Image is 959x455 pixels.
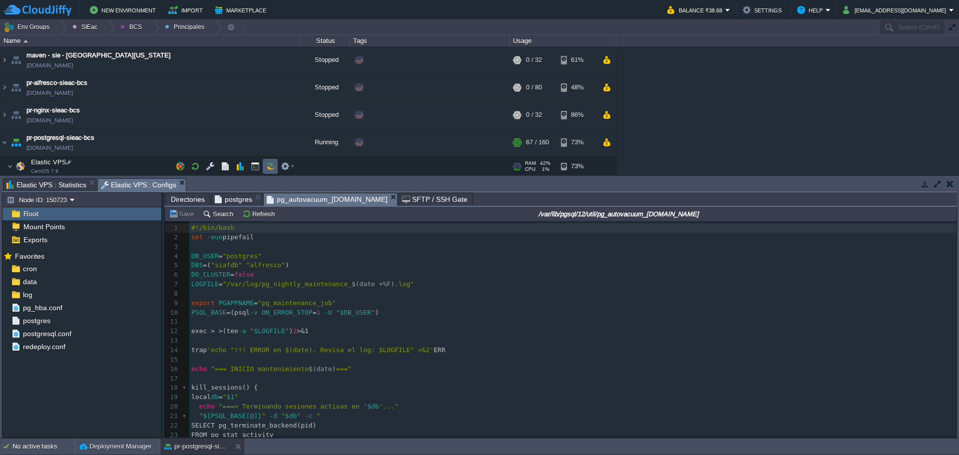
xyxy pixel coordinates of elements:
span: #!/bin/bash [191,224,234,231]
span: [DOMAIN_NAME] [26,115,73,125]
img: AMDAwAAAACH5BAEAAAAALAAAAAABAAEAAAICRAEAOw== [0,129,8,156]
div: 61% [561,46,593,73]
a: cron [21,264,38,273]
div: 17 [165,374,180,384]
button: Search [203,209,236,218]
div: 8 [165,289,180,299]
button: Deployment Manager [79,442,151,452]
a: pr-nginx-sieac-bcs [26,105,80,115]
div: Name [1,35,300,46]
div: 86% [561,101,593,128]
span: DB_USER [191,252,219,260]
span: local [191,393,211,401]
span: ( [207,261,211,269]
span: = [219,280,223,288]
span: false [234,271,254,278]
a: maven - sie - [GEOGRAPHIC_DATA][US_STATE] [26,50,171,60]
button: Env Groups [3,20,53,34]
span: " [281,412,285,420]
span: = [226,309,230,316]
span: Favorites [13,252,46,261]
a: pg_hba.conf [21,303,64,312]
span: (psql [230,309,250,316]
button: Node ID: 150723 [6,195,70,204]
span: = [254,299,258,307]
div: 0 / 32 [526,46,542,73]
div: 10 [165,308,180,318]
a: Root [21,209,40,218]
div: 18 [165,383,180,393]
span: -euo [207,233,222,241]
span: pipefail [223,233,254,241]
button: BCS [120,20,145,34]
span: $1 [226,393,234,401]
span: [DOMAIN_NAME] [26,60,73,70]
a: postgres [21,316,52,325]
div: 9 [165,299,180,308]
div: 12 [165,327,180,336]
div: 0 / 32 [526,101,542,128]
span: $(date) [309,365,336,373]
div: Stopped [300,46,350,73]
span: redeploy.conf [21,342,67,351]
img: AMDAwAAAACH5BAEAAAAALAAAAAABAAEAAAICRAEAOw== [9,46,23,73]
span: $db [367,403,379,410]
span: " [234,393,238,401]
span: pr-postgresql-sieac-bcs [26,133,94,143]
button: [EMAIL_ADDRESS][DOMAIN_NAME] [843,4,949,16]
img: AMDAwAAAACH5BAEAAAAALAAAAAABAAEAAAICRAEAOw== [0,101,8,128]
img: AMDAwAAAACH5BAEAAAAALAAAAAABAAEAAAICRAEAOw== [9,74,23,101]
span: kill_sessions() { [191,384,258,391]
div: No active tasks [12,439,75,455]
button: Principales [165,20,208,34]
a: data [21,277,38,286]
button: New Environment [90,4,159,16]
span: = [230,271,234,278]
span: exec > >(tee [191,327,238,335]
span: -v [250,309,258,316]
span: ON_ERROR_STOP [262,309,313,316]
div: 6 [165,270,180,280]
img: CloudJiffy [3,4,71,16]
span: RAM [525,160,536,166]
span: echo [199,403,215,410]
span: " [199,412,203,420]
img: AMDAwAAAACH5BAEAAAAALAAAAAABAAEAAAICRAEAOw== [13,156,27,176]
span: trap [191,346,207,354]
span: -c [305,412,313,420]
div: 3 [165,242,180,252]
span: ) [375,309,379,316]
span: Elastic VPS : Configs [101,179,177,191]
span: .log" [395,280,414,288]
span: $DB_USER [340,309,371,316]
span: >&1 [297,327,308,335]
li: /var/spool/cron/postgres [211,193,262,205]
span: Directories [171,193,205,205]
img: AMDAwAAAACH5BAEAAAAALAAAAAABAAEAAAICRAEAOw== [0,74,8,101]
span: PSQL_BASE [191,309,226,316]
div: 15 [165,355,180,365]
div: 73% [561,129,593,156]
span: LOGFILE [191,280,219,288]
span: " [250,327,254,335]
button: SIEac [72,20,101,34]
div: 13 [165,336,180,346]
button: Help [797,4,826,16]
span: " [297,412,301,420]
span: " [336,309,340,316]
span: = [203,261,207,269]
span: "postgres" [223,252,262,260]
button: Settings [743,4,785,16]
div: 5 [165,261,180,270]
span: ===" [336,365,352,373]
div: 22 [165,421,180,431]
div: 67 / 160 [526,129,549,156]
span: FROM pg_stat_activity [191,431,273,439]
span: ERR [434,346,445,354]
span: " [285,327,289,335]
div: 7 [165,280,180,289]
a: Elastic VPSCentOS 7.9 [30,158,68,166]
